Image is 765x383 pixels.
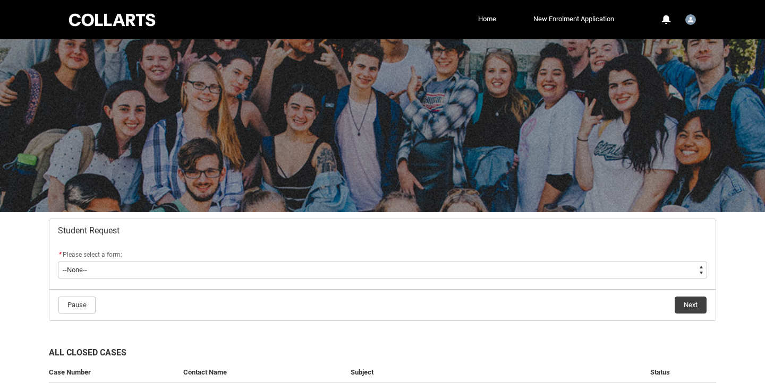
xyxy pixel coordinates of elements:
article: Redu_Student_Request flow [49,219,716,321]
span: Please select a form: [63,251,122,258]
abbr: required [59,251,62,258]
img: Student.eradjev.20252302 [685,14,696,25]
a: Home [475,11,499,27]
th: Case Number [49,363,179,382]
span: Student Request [58,225,120,236]
th: Subject [346,363,645,382]
button: Pause [58,297,96,314]
th: Contact Name [179,363,346,382]
th: Status [646,363,716,382]
a: New Enrolment Application [531,11,617,27]
button: User Profile Student.eradjev.20252302 [683,10,699,27]
h2: All Closed Cases [49,346,716,363]
button: Next [675,297,707,314]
